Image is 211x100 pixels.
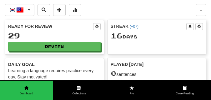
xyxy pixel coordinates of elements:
div: Streak [111,23,187,29]
span: Pro [106,92,158,96]
div: Daily Goal [8,61,101,67]
div: Ready for Review [8,23,93,29]
button: Add sentence to collection [53,4,66,16]
button: Search sentences [38,4,50,16]
span: 16 [111,31,123,40]
span: Collections [53,92,106,96]
span: Cloze-Reading [158,92,211,96]
a: (+07) [130,24,138,29]
div: Learning a language requires practice every day. Stay motivated! [8,67,101,80]
span: Played [DATE] [111,61,144,67]
button: More stats [69,4,81,16]
button: Review [8,42,101,51]
span: 0 [111,69,117,77]
div: sentences [111,69,203,77]
div: 29 [8,32,101,40]
div: Day s [111,32,203,40]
